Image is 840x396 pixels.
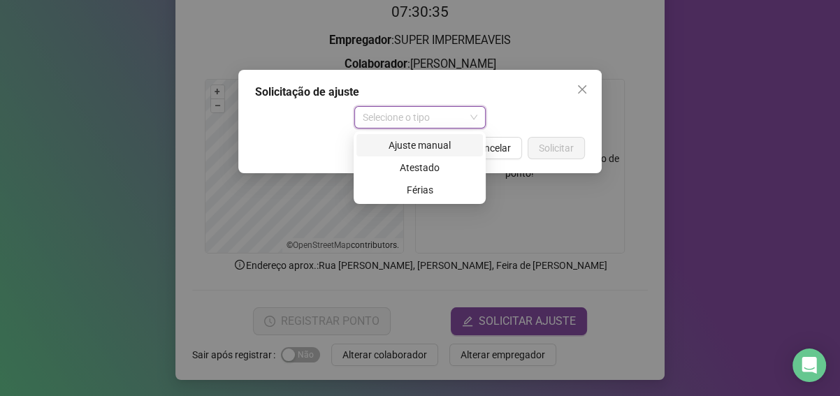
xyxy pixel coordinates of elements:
div: Atestado [356,156,483,179]
div: Solicitação de ajuste [255,84,585,101]
span: Selecione o tipo [363,107,478,128]
button: Close [571,78,593,101]
div: Open Intercom Messenger [792,349,826,382]
span: close [577,84,588,95]
div: Férias [365,182,475,198]
div: Ajuste manual [356,134,483,156]
div: Atestado [365,160,475,175]
button: Cancelar [461,137,522,159]
div: Ajuste manual [365,138,475,153]
div: Férias [356,179,483,201]
button: Solicitar [528,137,585,159]
span: Cancelar [472,140,511,156]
